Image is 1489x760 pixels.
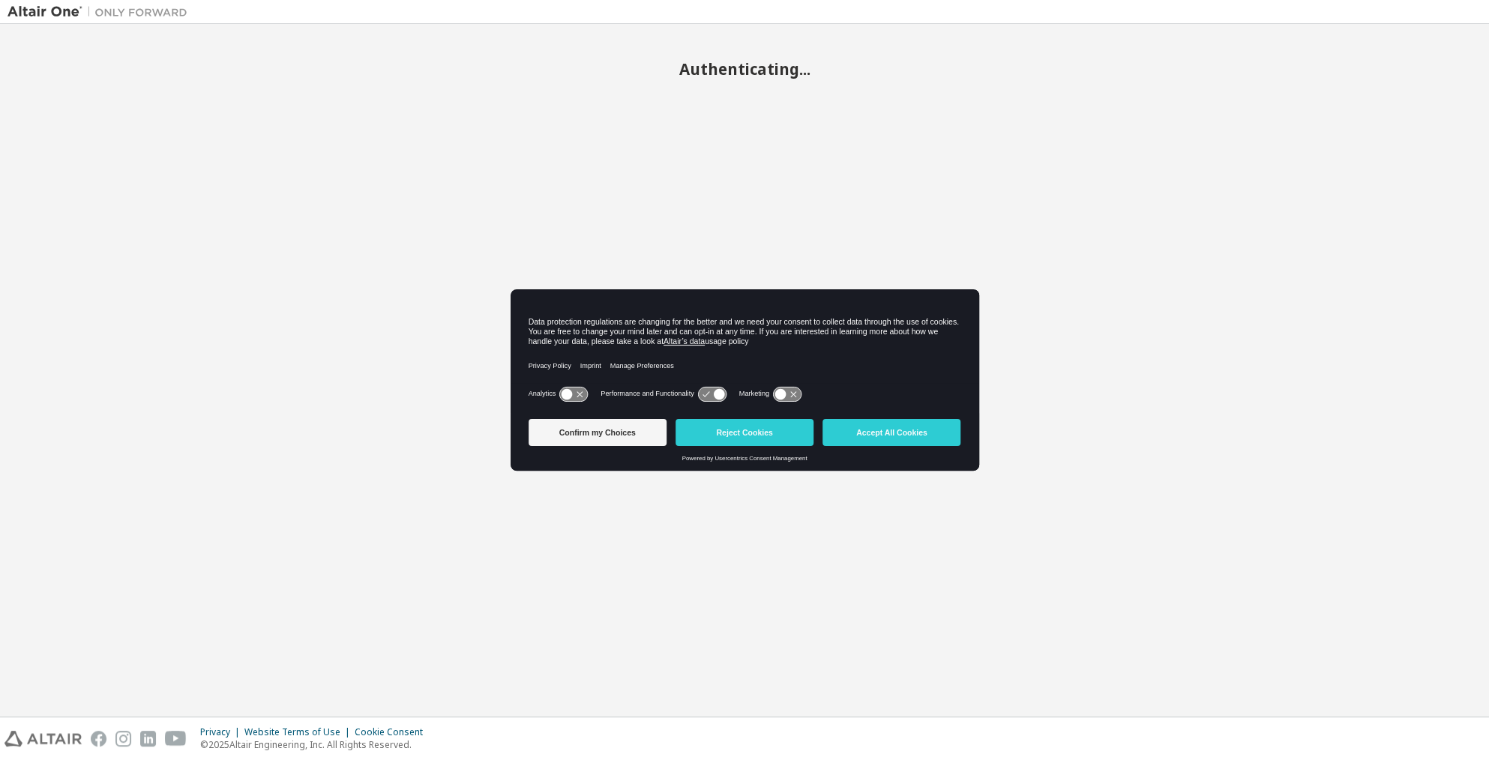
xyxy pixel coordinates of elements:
img: instagram.svg [115,731,131,747]
img: facebook.svg [91,731,106,747]
img: youtube.svg [165,731,187,747]
img: Altair One [7,4,195,19]
h2: Authenticating... [7,59,1482,79]
img: linkedin.svg [140,731,156,747]
p: © 2025 Altair Engineering, Inc. All Rights Reserved. [200,738,432,751]
div: Website Terms of Use [244,726,355,738]
img: altair_logo.svg [4,731,82,747]
div: Privacy [200,726,244,738]
div: Cookie Consent [355,726,432,738]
